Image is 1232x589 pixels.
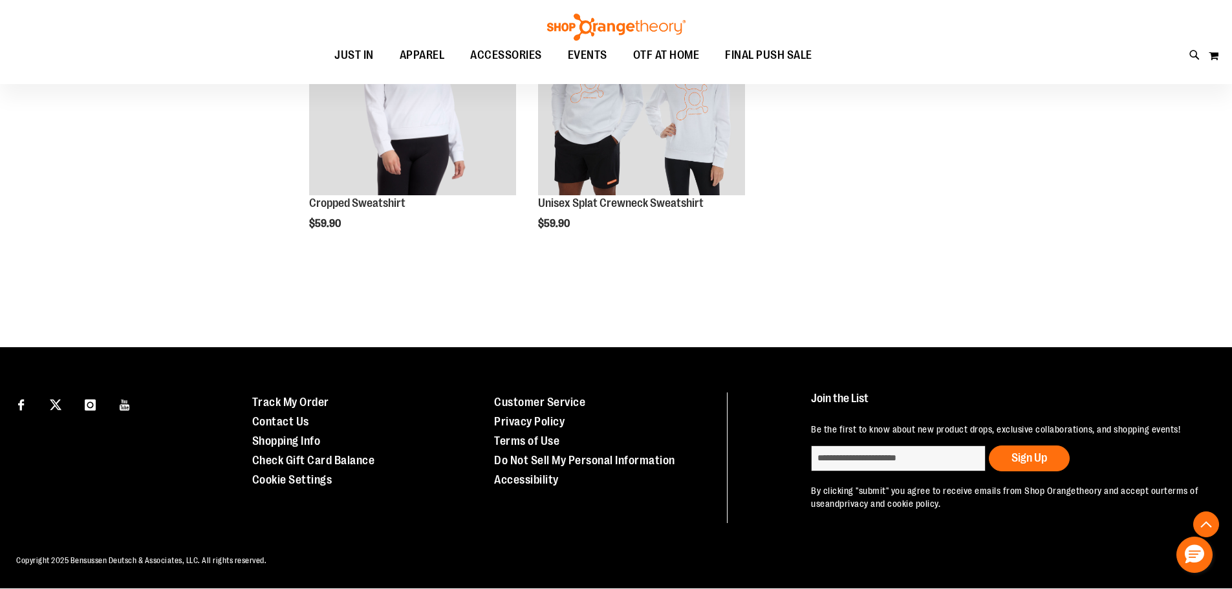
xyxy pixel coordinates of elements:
[1193,511,1219,537] button: Back To Top
[400,41,445,70] span: APPAREL
[334,41,374,70] span: JUST IN
[494,396,585,409] a: Customer Service
[555,41,620,70] a: EVENTS
[252,415,309,428] a: Contact Us
[712,41,825,70] a: FINAL PUSH SALE
[494,454,675,467] a: Do Not Sell My Personal Information
[470,41,542,70] span: ACCESSORIES
[620,41,713,70] a: OTF AT HOME
[252,473,332,486] a: Cookie Settings
[839,498,940,509] a: privacy and cookie policy.
[811,445,986,471] input: enter email
[568,41,607,70] span: EVENTS
[252,454,375,467] a: Check Gift Card Balance
[114,392,136,415] a: Visit our Youtube page
[1011,451,1047,464] span: Sign Up
[10,392,32,415] a: Visit our Facebook page
[811,486,1198,509] a: terms of use
[45,392,67,415] a: Visit our X page
[538,218,572,230] span: $59.90
[494,473,559,486] a: Accessibility
[989,445,1070,471] button: Sign Up
[811,484,1202,510] p: By clicking "submit" you agree to receive emails from Shop Orangetheory and accept our and
[457,41,555,70] a: ACCESSORIES
[545,14,687,41] img: Shop Orangetheory
[633,41,700,70] span: OTF AT HOME
[79,392,102,415] a: Visit our Instagram page
[538,197,704,209] a: Unisex Splat Crewneck Sweatshirt
[494,434,559,447] a: Terms of Use
[494,415,565,428] a: Privacy Policy
[725,41,812,70] span: FINAL PUSH SALE
[811,392,1202,416] h4: Join the List
[387,41,458,70] a: APPAREL
[1176,537,1213,573] button: Hello, have a question? Let’s chat.
[309,218,343,230] span: $59.90
[321,41,387,70] a: JUST IN
[309,197,405,209] a: Cropped Sweatshirt
[50,399,61,411] img: Twitter
[252,396,329,409] a: Track My Order
[811,423,1202,436] p: Be the first to know about new product drops, exclusive collaborations, and shopping events!
[252,434,321,447] a: Shopping Info
[16,556,266,565] span: Copyright 2025 Bensussen Deutsch & Associates, LLC. All rights reserved.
